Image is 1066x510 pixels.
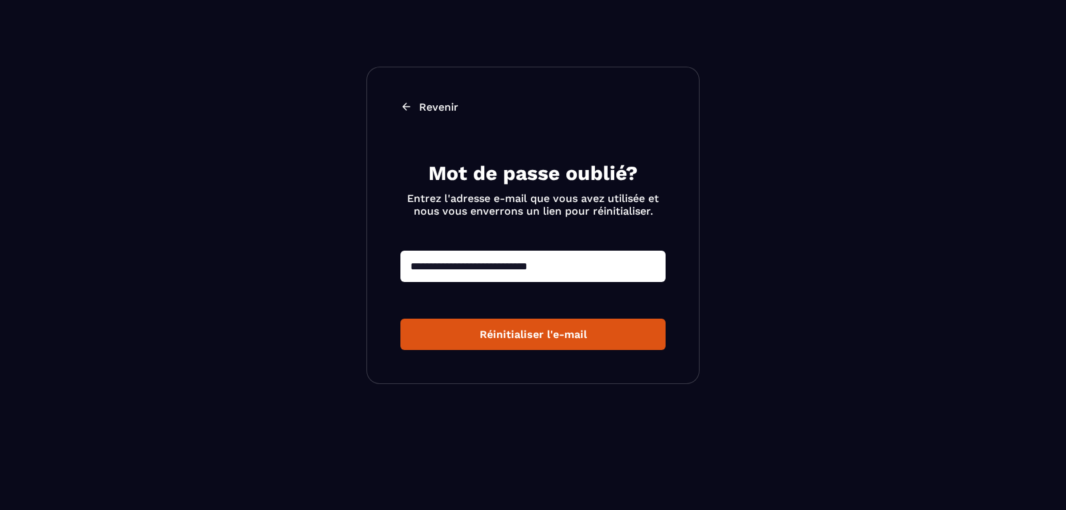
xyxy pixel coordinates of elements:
p: Entrez l'adresse e-mail que vous avez utilisée et nous vous enverrons un lien pour réinitialiser. [400,192,666,217]
p: Revenir [419,101,458,113]
button: Réinitialiser l'e-mail [400,319,666,350]
h2: Mot de passe oublié? [400,160,666,187]
a: Revenir [400,101,666,113]
div: Réinitialiser l'e-mail [411,328,655,341]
